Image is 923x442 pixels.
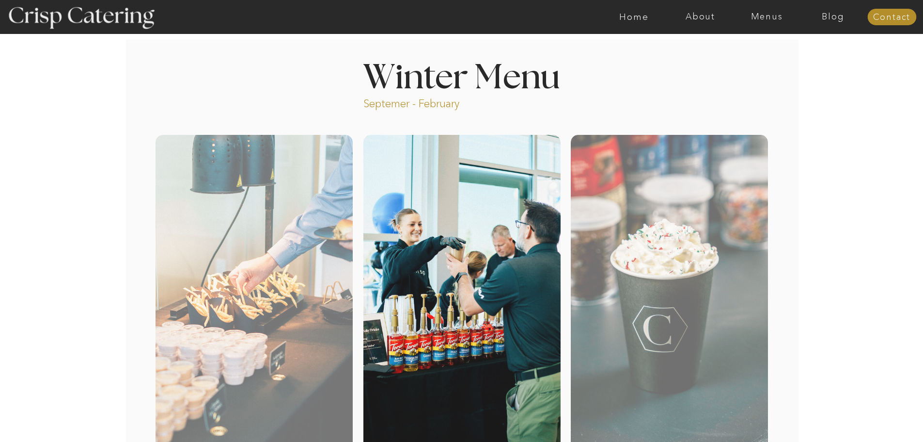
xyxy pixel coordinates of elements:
[734,12,800,22] a: Menus
[601,12,667,22] a: Home
[327,61,596,90] h1: Winter Menu
[800,12,866,22] a: Blog
[826,393,923,442] iframe: podium webchat widget bubble
[667,12,734,22] a: About
[867,13,916,22] a: Contact
[363,97,497,108] p: Septemer - February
